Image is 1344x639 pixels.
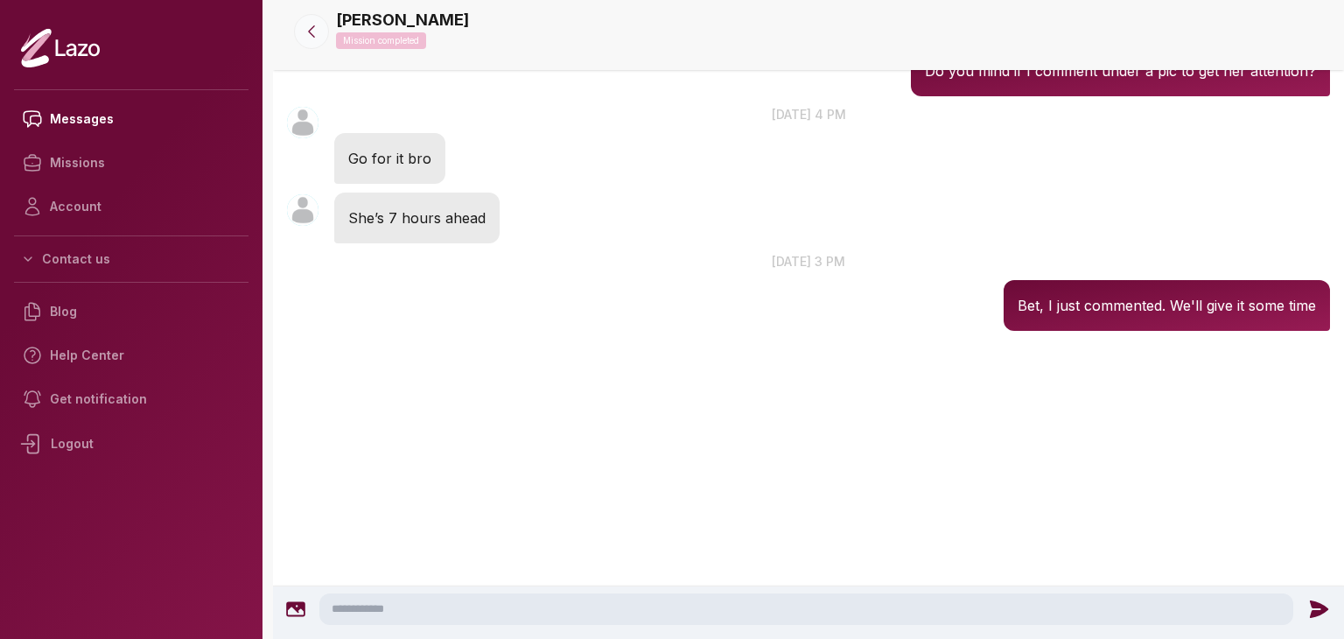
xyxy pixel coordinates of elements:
a: Account [14,185,248,228]
img: User avatar [287,194,318,226]
p: Bet, I just commented. We'll give it some time [1018,294,1316,317]
button: Contact us [14,243,248,275]
a: Get notification [14,377,248,421]
p: Mission completed [336,32,426,49]
p: Go for it bro [348,147,431,170]
a: Help Center [14,334,248,377]
a: Missions [14,141,248,185]
a: Blog [14,290,248,334]
div: Logout [14,421,248,467]
p: She’s 7 hours ahead [348,207,486,229]
p: [PERSON_NAME] [336,8,469,32]
p: Do you mind if I comment under a pic to get her attention? [925,60,1316,82]
a: Messages [14,97,248,141]
p: [DATE] 3 pm [273,252,1344,270]
p: [DATE] 4 pm [273,105,1344,123]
